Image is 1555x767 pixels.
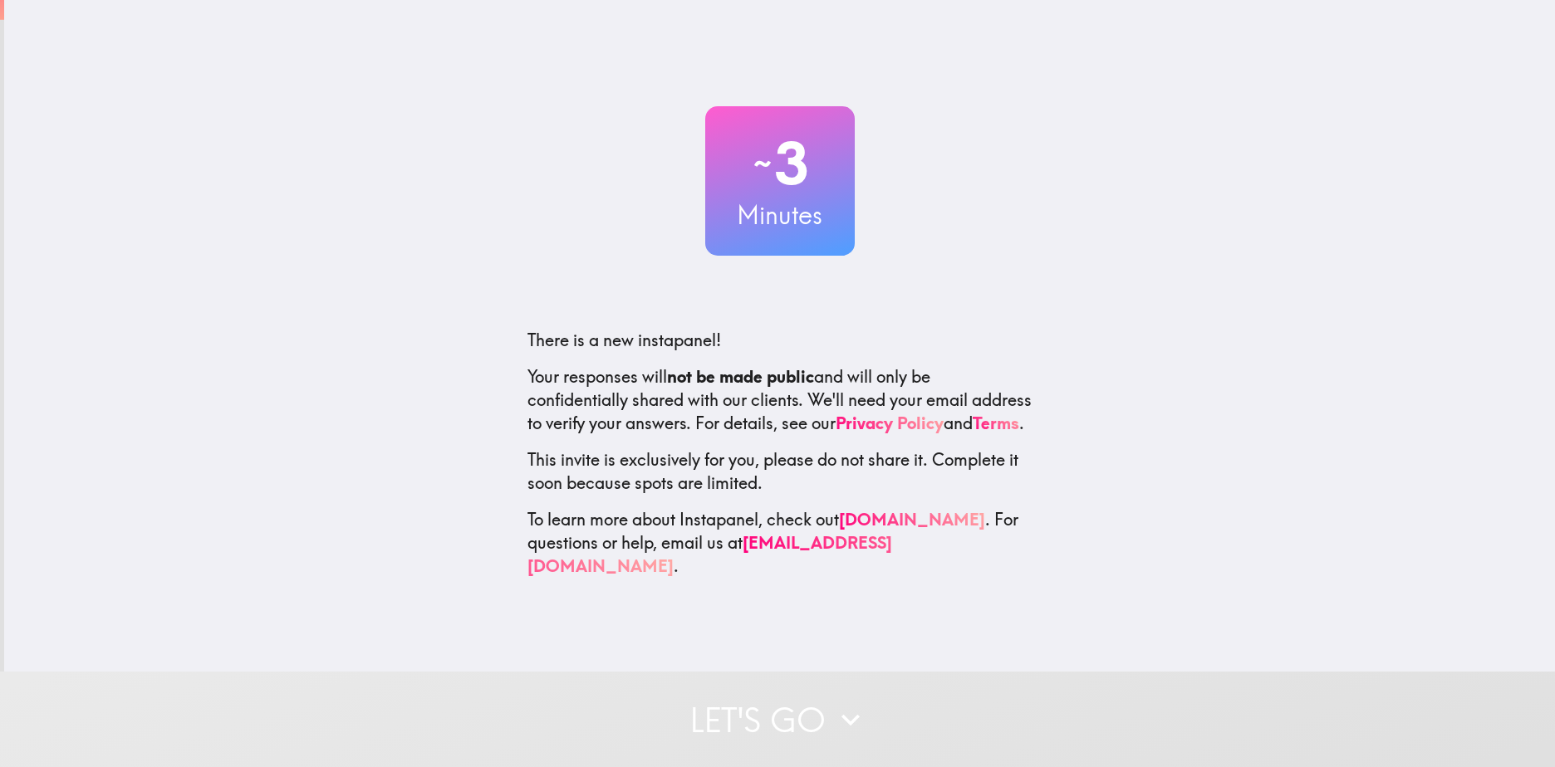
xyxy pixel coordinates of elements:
[527,508,1033,578] p: To learn more about Instapanel, check out . For questions or help, email us at .
[705,198,855,232] h3: Minutes
[667,366,814,387] b: not be made public
[836,413,944,433] a: Privacy Policy
[751,139,774,188] span: ~
[527,330,721,350] span: There is a new instapanel!
[527,532,892,576] a: [EMAIL_ADDRESS][DOMAIN_NAME]
[527,365,1033,435] p: Your responses will and will only be confidentially shared with our clients. We'll need your emai...
[527,448,1033,495] p: This invite is exclusively for you, please do not share it. Complete it soon because spots are li...
[973,413,1019,433] a: Terms
[839,509,985,530] a: [DOMAIN_NAME]
[705,129,855,198] h2: 3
